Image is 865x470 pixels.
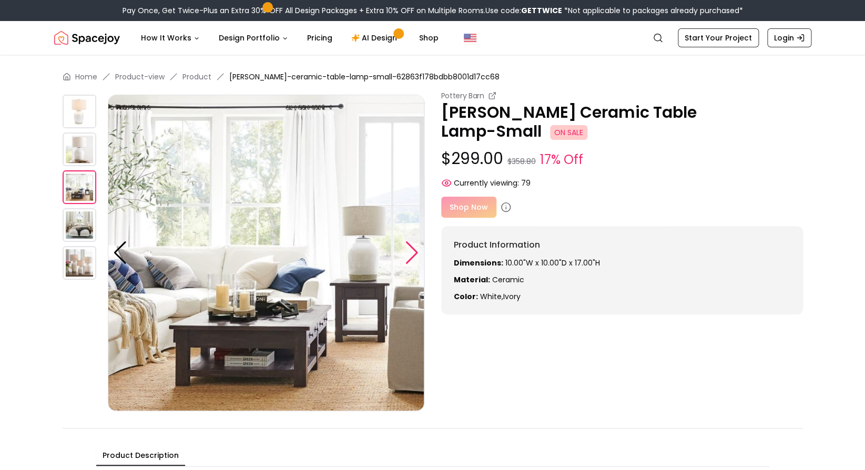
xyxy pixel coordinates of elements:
[678,28,759,47] a: Start Your Project
[454,239,790,251] h6: Product Information
[454,291,478,302] strong: Color:
[115,71,165,82] a: Product-view
[210,27,297,48] button: Design Portfolio
[441,90,484,101] small: Pottery Barn
[133,27,208,48] button: How It Works
[550,125,587,140] span: ON SALE
[540,150,583,169] small: 17% Off
[123,5,743,16] div: Pay Once, Get Twice-Plus an Extra 30% OFF All Design Packages + Extra 10% OFF on Multiple Rooms.
[441,149,803,169] p: $299.00
[503,291,521,302] span: ivory
[108,95,424,411] img: https://storage.googleapis.com/spacejoy-main/assets/62863f178bdbb8001d17cc68/product_2_7cml1548mhgf
[454,258,503,268] strong: Dimensions:
[54,21,811,55] nav: Global
[75,71,97,82] a: Home
[54,27,120,48] img: Spacejoy Logo
[521,178,531,188] span: 79
[63,170,96,204] img: https://storage.googleapis.com/spacejoy-main/assets/62863f178bdbb8001d17cc68/product_2_7cml1548mhgf
[767,28,811,47] a: Login
[299,27,341,48] a: Pricing
[411,27,447,48] a: Shop
[485,5,562,16] span: Use code:
[480,291,503,302] span: white ,
[343,27,409,48] a: AI Design
[54,27,120,48] a: Spacejoy
[492,274,524,285] span: ceramic
[63,246,96,280] img: https://storage.googleapis.com/spacejoy-main/assets/62863f178bdbb8001d17cc68/product_4_ejo46fjk1j2c
[63,71,803,82] nav: breadcrumb
[96,446,185,466] button: Product Description
[454,258,790,268] p: 10.00"W x 10.00"D x 17.00"H
[507,156,536,167] small: $358.80
[229,71,500,82] span: [PERSON_NAME]-ceramic-table-lamp-small-62863f178bdbb8001d17cc68
[63,132,96,166] img: https://storage.googleapis.com/spacejoy-main/assets/62863f178bdbb8001d17cc68/product_1_bi4i8jc4i6j
[63,208,96,242] img: https://storage.googleapis.com/spacejoy-main/assets/62863f178bdbb8001d17cc68/product_3_3ddga1ebdif7
[521,5,562,16] b: GETTWICE
[182,71,211,82] a: Product
[562,5,743,16] span: *Not applicable to packages already purchased*
[133,27,447,48] nav: Main
[63,95,96,128] img: https://storage.googleapis.com/spacejoy-main/assets/62863f178bdbb8001d17cc68/product_0_5nmlein984g6
[454,274,490,285] strong: Material:
[464,32,476,44] img: United States
[441,103,803,141] p: [PERSON_NAME] Ceramic Table Lamp-Small
[454,178,519,188] span: Currently viewing:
